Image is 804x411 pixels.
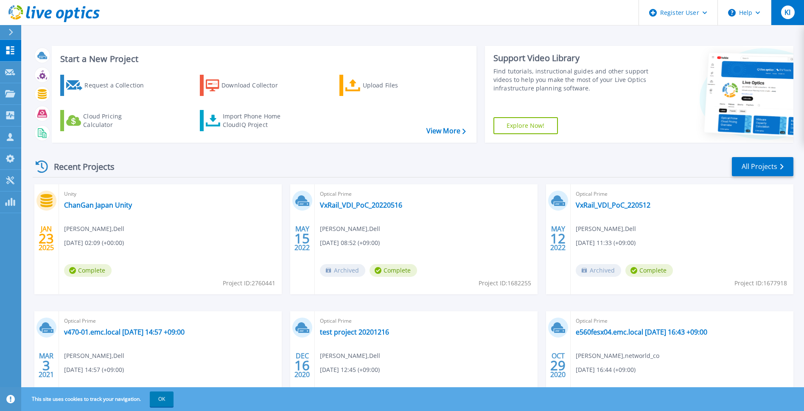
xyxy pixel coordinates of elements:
div: Request a Collection [84,77,152,94]
div: Download Collector [221,77,289,94]
div: OCT 2020 [550,350,566,381]
span: 3 [42,362,50,369]
span: [PERSON_NAME] , Dell [576,224,636,234]
span: [DATE] 16:44 (+09:00) [576,365,636,374]
span: 23 [39,235,54,242]
div: MAY 2022 [294,223,310,254]
span: 29 [550,362,566,369]
div: JAN 2025 [38,223,54,254]
span: [DATE] 08:52 (+09:00) [320,238,380,248]
span: [PERSON_NAME] , Dell [320,224,380,234]
span: [PERSON_NAME] , Dell [64,224,124,234]
span: 12 [550,235,566,242]
div: Import Phone Home CloudIQ Project [223,112,289,129]
span: Optical Prime [320,316,532,326]
div: Find tutorials, instructional guides and other support videos to help you make the most of your L... [493,67,650,93]
a: test project 20201216 [320,328,389,336]
span: Optical Prime [576,316,788,326]
div: MAY 2022 [550,223,566,254]
span: [PERSON_NAME] , networld_co [576,351,659,360]
a: Cloud Pricing Calculator [60,110,155,131]
a: Explore Now! [493,117,558,134]
div: Upload Files [363,77,431,94]
a: v470-01.emc.local [DATE] 14:57 +09:00 [64,328,185,336]
div: Support Video Library [493,53,650,64]
span: Complete [370,264,417,277]
span: Optical Prime [576,189,788,199]
a: Download Collector [200,75,294,96]
span: Unity [64,189,277,199]
span: Complete [64,264,112,277]
span: [DATE] 11:33 (+09:00) [576,238,636,248]
div: Cloud Pricing Calculator [83,112,151,129]
a: Request a Collection [60,75,155,96]
span: 15 [294,235,310,242]
a: VxRail_VDI_PoC_20220516 [320,201,402,209]
a: View More [426,127,466,135]
span: [PERSON_NAME] , Dell [64,351,124,360]
a: All Projects [732,157,793,176]
span: Optical Prime [64,316,277,326]
span: Project ID: 2760441 [223,279,275,288]
a: Upload Files [339,75,434,96]
div: DEC 2020 [294,350,310,381]
div: Recent Projects [33,156,126,177]
button: OK [150,391,174,407]
span: [DATE] 02:09 (+00:00) [64,238,124,248]
span: Project ID: 1682255 [479,279,531,288]
span: Archived [576,264,621,277]
span: Archived [320,264,365,277]
span: [DATE] 12:45 (+09:00) [320,365,380,374]
a: VxRail_VDI_PoC_220512 [576,201,650,209]
div: MAR 2021 [38,350,54,381]
span: Complete [625,264,673,277]
h3: Start a New Project [60,54,465,64]
a: ChanGan Japan Unity [64,201,132,209]
span: KI [784,9,790,16]
span: This site uses cookies to track your navigation. [23,391,174,407]
span: Optical Prime [320,189,532,199]
span: 16 [294,362,310,369]
span: Project ID: 1677918 [734,279,787,288]
a: e560fesx04.emc.local [DATE] 16:43 +09:00 [576,328,707,336]
span: [DATE] 14:57 (+09:00) [64,365,124,374]
span: [PERSON_NAME] , Dell [320,351,380,360]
